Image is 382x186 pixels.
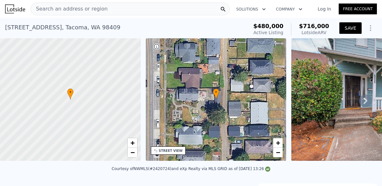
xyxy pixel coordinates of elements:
[299,23,329,29] span: $716,000
[310,6,339,12] a: Log In
[339,22,362,34] button: SAVE
[128,138,137,148] a: Zoom in
[213,88,219,100] div: •
[339,4,377,14] a: Free Account
[265,167,270,172] img: NWMLS Logo
[253,30,283,35] span: Active Listing
[273,148,283,157] a: Zoom out
[31,5,108,13] span: Search an address or region
[130,139,134,147] span: +
[276,148,280,156] span: −
[231,4,271,15] button: Solutions
[130,148,134,156] span: −
[213,89,219,95] span: •
[128,148,137,157] a: Zoom out
[159,148,183,153] div: STREET VIEW
[273,138,283,148] a: Zoom in
[5,4,25,13] img: Lotside
[271,4,308,15] button: Company
[5,23,120,32] div: [STREET_ADDRESS] , Tacoma , WA 98409
[276,139,280,147] span: +
[112,167,270,171] div: Courtesy of NWMLS (#2420724) and eXp Realty via MLS GRID as of [DATE] 13:26
[299,29,329,36] div: Lotside ARV
[253,23,284,29] span: $480,000
[67,88,74,100] div: •
[364,22,377,34] button: Show Options
[67,89,74,95] span: •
